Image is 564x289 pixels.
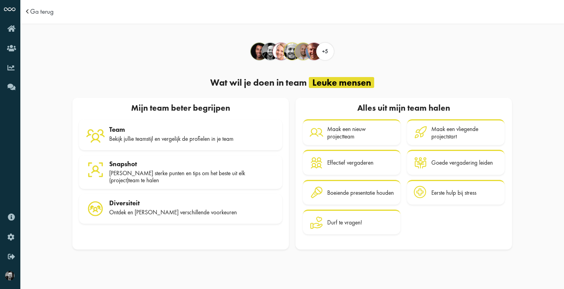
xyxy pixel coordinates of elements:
[303,150,400,175] a: Effectief vergaderen
[76,101,286,116] div: Mijn team beter begrijpen
[431,159,493,166] div: Goede vergadering leiden
[109,135,276,142] div: Bekijk jullie teamstijl en vergelijk de profielen in je team
[109,126,276,133] div: Team
[303,210,400,235] a: Durf te vragen!
[327,189,394,196] div: Boeiende presentatie houden
[109,170,276,184] div: [PERSON_NAME] sterke punten en tips om het beste uit elk (project)team te halen
[261,43,279,60] div: Bert
[79,155,282,189] a: Snapshot [PERSON_NAME] sterke punten en tips om het beste uit elk (project)team te halen
[79,194,282,224] a: Diversiteit Ontdek en [PERSON_NAME] verschillende voorkeuren
[302,101,505,116] div: Alles uit mijn team halen
[327,126,394,140] div: Maak een nieuw projectteam
[407,119,505,145] a: Maak een vliegende projectstart
[109,160,276,168] div: Snapshot
[309,77,374,88] div: Leuke mensen
[210,77,307,88] span: Wat wil je doen in team
[303,119,400,145] a: Maak een nieuw projectteam
[327,159,373,166] div: Effectief vergaderen
[250,43,268,60] div: Alex
[283,43,301,60] div: Dirk
[305,43,323,60] div: Hugo
[79,119,282,150] a: Team Bekijk jullie teamstijl en vergelijk de profielen in je team
[431,126,498,140] div: Maak een vliegende projectstart
[109,209,276,216] div: Ontdek en [PERSON_NAME] verschillende voorkeuren
[294,43,312,60] div: Floris
[303,180,400,205] a: Boeiende presentatie houden
[272,43,290,60] div: Corine
[327,219,362,226] div: Durf te vragen!
[30,8,54,15] a: Ga terug
[407,150,505,175] a: Goede vergadering leiden
[407,180,505,205] a: Eerste hulp bij stress
[109,199,276,207] div: Diversiteit
[322,48,328,55] span: +5
[431,189,476,196] div: Eerste hulp bij stress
